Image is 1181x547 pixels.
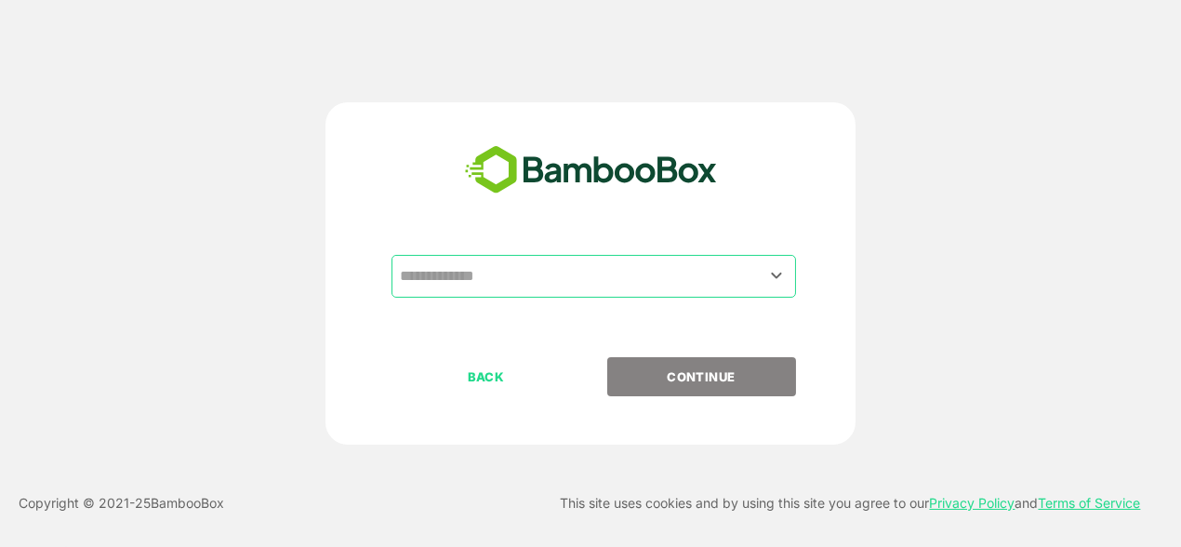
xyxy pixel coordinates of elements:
p: BACK [393,367,579,387]
p: Copyright © 2021- 25 BambooBox [19,492,224,514]
a: Terms of Service [1039,495,1141,511]
button: Open [764,263,790,288]
p: CONTINUE [608,367,794,387]
p: This site uses cookies and by using this site you agree to our and [561,492,1141,514]
button: CONTINUE [607,357,796,396]
a: Privacy Policy [930,495,1015,511]
button: BACK [391,357,580,396]
img: bamboobox [455,140,727,201]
